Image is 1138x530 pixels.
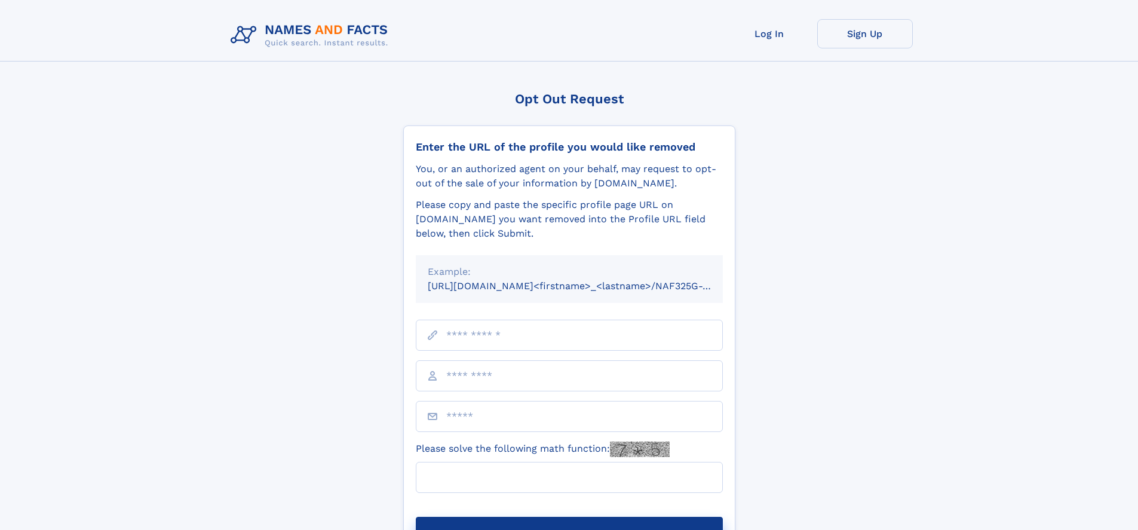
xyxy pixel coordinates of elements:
[403,91,735,106] div: Opt Out Request
[226,19,398,51] img: Logo Names and Facts
[817,19,913,48] a: Sign Up
[428,265,711,279] div: Example:
[416,140,723,154] div: Enter the URL of the profile you would like removed
[416,162,723,191] div: You, or an authorized agent on your behalf, may request to opt-out of the sale of your informatio...
[722,19,817,48] a: Log In
[416,442,670,457] label: Please solve the following math function:
[416,198,723,241] div: Please copy and paste the specific profile page URL on [DOMAIN_NAME] you want removed into the Pr...
[428,280,746,292] small: [URL][DOMAIN_NAME]<firstname>_<lastname>/NAF325G-xxxxxxxx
